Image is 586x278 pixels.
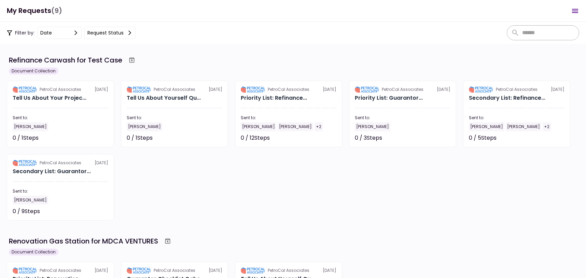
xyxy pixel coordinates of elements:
div: [DATE] [355,86,450,93]
img: Partner logo [13,267,37,274]
button: date [37,27,82,39]
div: Sent to: [241,115,336,121]
div: Secondary List: Guarantor Checklist [13,167,91,176]
div: PetroCal Associates [268,267,309,274]
button: Archive workflow [126,54,138,66]
div: PetroCal Associates [40,160,81,166]
div: Priority List: Refinance Borrowing Entity/Subject Site Checklist - Carwash [241,94,307,102]
div: +2 [315,122,323,131]
div: Sent to: [469,115,564,121]
div: [DATE] [241,267,336,274]
div: [DATE] [13,160,108,166]
div: Sent to: [355,115,450,121]
div: Renovation Gas Station for MDCA VENTURES [9,236,158,246]
div: Not started [534,134,564,142]
div: [DATE] [13,267,108,274]
span: (9) [51,4,62,18]
div: 0 / 9 Steps [13,207,40,216]
div: 0 / 5 Steps [469,134,497,142]
div: date [40,29,52,37]
div: [PERSON_NAME] [506,122,541,131]
div: PetroCal Associates [40,86,81,93]
div: [DATE] [127,86,222,93]
div: [PERSON_NAME] [355,122,390,131]
img: Partner logo [13,160,37,166]
img: Partner logo [127,267,151,274]
div: Sent to: [13,115,108,121]
div: Tell Us About Yourself Questionnaire [127,94,201,102]
div: +2 [543,122,551,131]
div: 0 / 1 Steps [13,134,39,142]
div: PetroCal Associates [382,86,423,93]
div: Document Collection [9,68,58,74]
div: [PERSON_NAME] [241,122,276,131]
div: Filter by: [7,27,136,39]
div: [DATE] [127,267,222,274]
div: PetroCal Associates [154,86,195,93]
div: PetroCal Associates [154,267,195,274]
div: [PERSON_NAME] [13,196,48,205]
h1: My Requests [7,4,62,18]
div: [DATE] [13,86,108,93]
button: Open menu [567,3,583,19]
img: Partner logo [469,86,493,93]
div: 0 / 12 Steps [241,134,270,142]
div: [DATE] [241,86,336,93]
div: Secondary List: Refinance Borrowing Entity/Subject Site Checklist [469,94,545,102]
div: [PERSON_NAME] [127,122,162,131]
div: Document Collection [9,249,58,255]
img: Partner logo [355,86,379,93]
div: PetroCal Associates [496,86,538,93]
div: Not started [306,134,336,142]
div: 0 / 3 Steps [355,134,382,142]
div: Not started [78,207,108,216]
img: Partner logo [127,86,151,93]
div: [PERSON_NAME] [278,122,313,131]
div: Refinance Carwash for Test Case [9,55,122,65]
div: PetroCal Associates [40,267,81,274]
div: [PERSON_NAME] [469,122,504,131]
div: Priority List: Guarantor Checklist [355,94,423,102]
img: Partner logo [241,267,265,274]
div: Not started [420,134,450,142]
button: Request status [84,27,136,39]
div: Tell Us About Your Project Questionnaire [13,94,86,102]
div: Not started [78,134,108,142]
img: Partner logo [241,86,265,93]
div: Sent to: [13,188,108,194]
div: 0 / 1 Steps [127,134,153,142]
div: Not started [192,134,222,142]
img: Partner logo [13,86,37,93]
button: Archive workflow [162,235,174,247]
div: PetroCal Associates [268,86,309,93]
div: Sent to: [127,115,222,121]
div: [DATE] [469,86,564,93]
div: [PERSON_NAME] [13,122,48,131]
